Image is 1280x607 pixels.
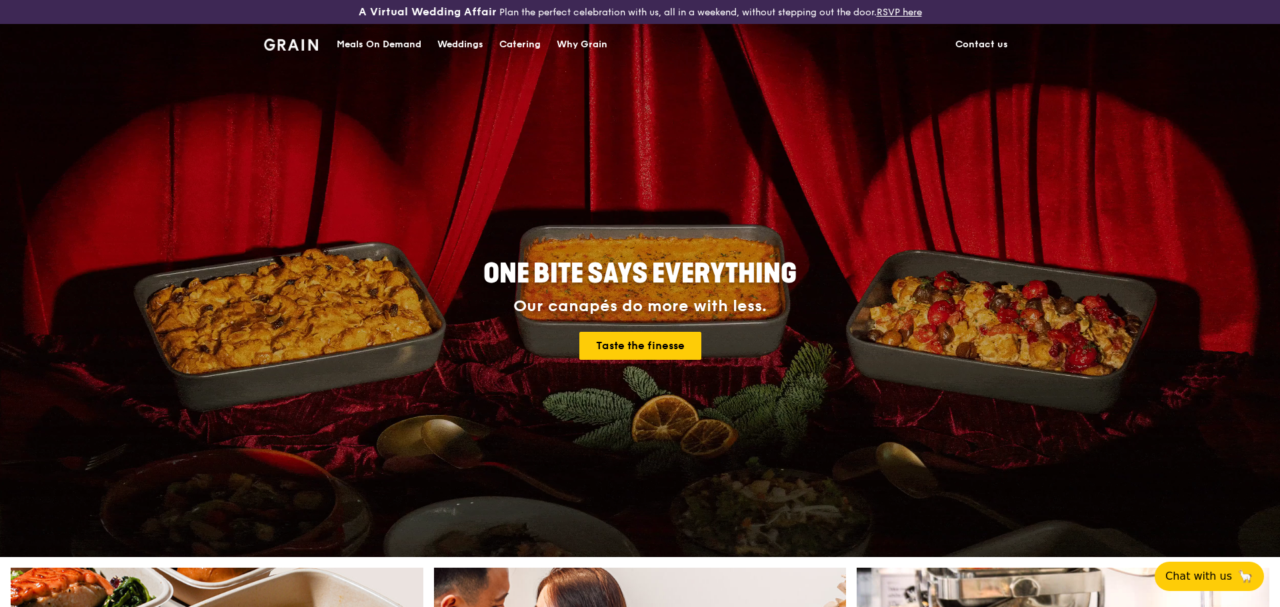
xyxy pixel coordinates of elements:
div: Meals On Demand [337,25,421,65]
div: Our canapés do more with less. [400,297,880,316]
a: Contact us [947,25,1016,65]
a: Weddings [429,25,491,65]
img: Grain [264,39,318,51]
a: GrainGrain [264,23,318,63]
h3: A Virtual Wedding Affair [359,5,497,19]
a: Why Grain [549,25,615,65]
div: Weddings [437,25,483,65]
span: Chat with us [1165,568,1232,584]
a: RSVP here [877,7,922,18]
span: 🦙 [1237,568,1253,584]
a: Catering [491,25,549,65]
span: ONE BITE SAYS EVERYTHING [483,258,797,290]
div: Why Grain [557,25,607,65]
div: Catering [499,25,541,65]
div: Plan the perfect celebration with us, all in a weekend, without stepping out the door. [256,5,1024,19]
button: Chat with us🦙 [1155,562,1264,591]
a: Taste the finesse [579,332,701,360]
